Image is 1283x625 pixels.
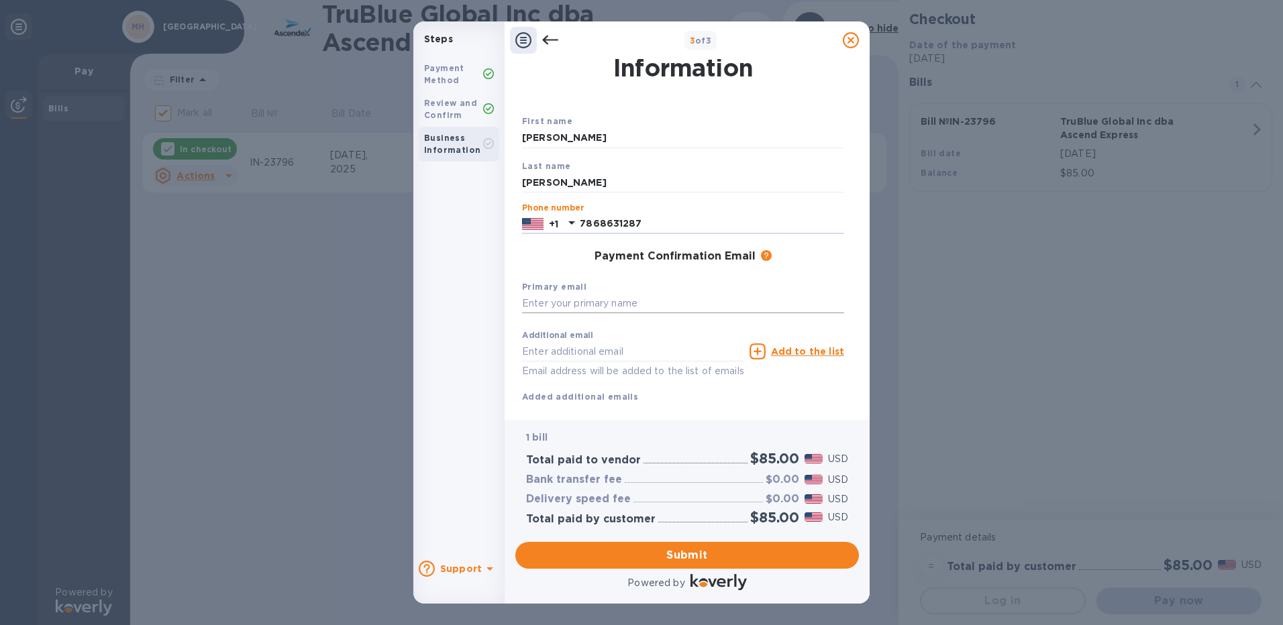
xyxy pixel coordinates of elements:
[522,172,844,192] input: Enter your last name
[424,133,480,155] b: Business Information
[828,473,848,487] p: USD
[805,454,823,463] img: USD
[805,494,823,504] img: USD
[805,475,823,484] img: USD
[440,563,482,574] b: Support
[690,36,695,46] span: 3
[549,217,558,231] p: +1
[766,493,799,506] h3: $0.00
[522,282,586,292] b: Primary email
[522,332,593,340] label: Additional email
[424,98,477,120] b: Review and Confirm
[627,576,684,590] p: Powered by
[580,214,844,234] input: Enter your phone number
[526,493,631,506] h3: Delivery speed fee
[515,542,859,569] button: Submit
[526,454,641,467] h3: Total paid to vendor
[522,294,844,314] input: Enter your primary name
[690,574,747,590] img: Logo
[522,25,844,82] h1: Payment Contact Information
[595,250,756,263] h3: Payment Confirmation Email
[771,346,844,357] u: Add to the list
[766,473,799,486] h3: $0.00
[424,34,453,44] b: Steps
[805,512,823,522] img: USD
[526,547,848,563] span: Submit
[750,509,799,526] h2: $85.00
[828,492,848,506] p: USD
[526,513,656,526] h3: Total paid by customer
[828,510,848,524] p: USD
[690,36,712,46] b: of 3
[522,116,572,126] b: First name
[522,205,584,213] label: Phone number
[522,341,744,361] input: Enter additional email
[522,363,744,379] p: Email address will be added to the list of emails
[828,452,848,466] p: USD
[522,128,844,148] input: Enter your first name
[750,450,799,467] h2: $85.00
[522,392,638,402] b: Added additional emails
[424,63,464,85] b: Payment Method
[522,161,571,171] b: Last name
[526,473,622,486] h3: Bank transfer fee
[526,432,548,443] b: 1 bill
[522,217,544,231] img: US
